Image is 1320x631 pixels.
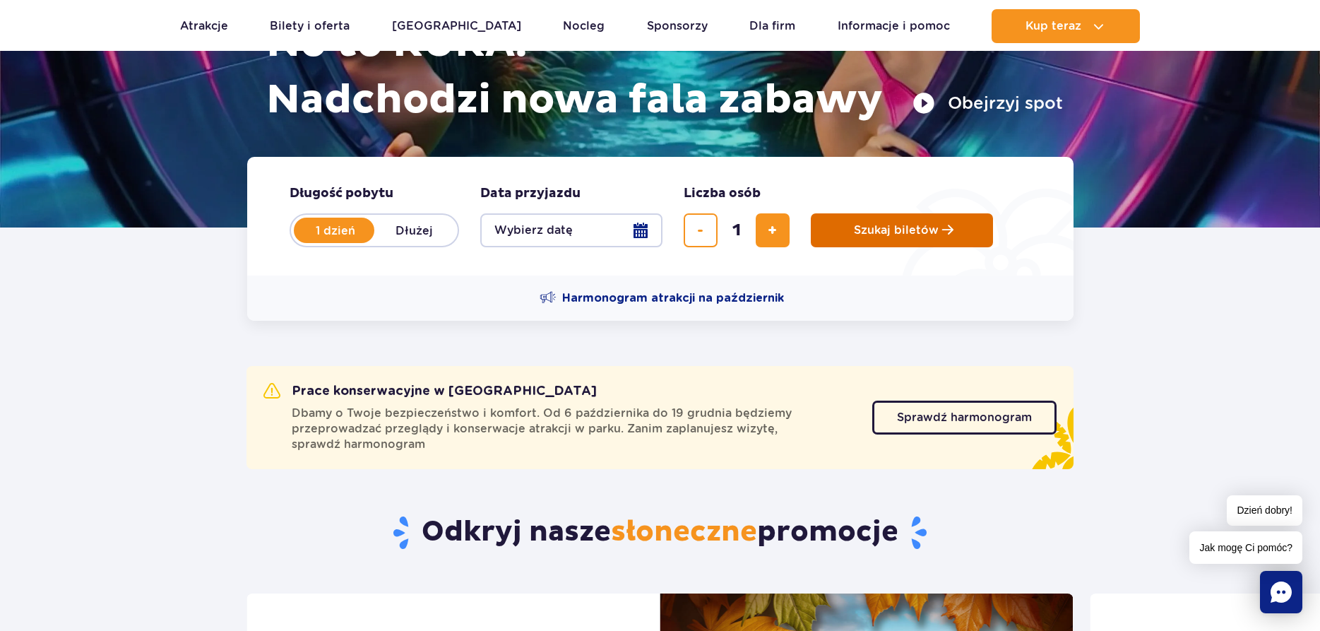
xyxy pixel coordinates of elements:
span: Szukaj biletów [854,224,939,237]
h1: No to RURA! Nadchodzi nowa fala zabawy [266,16,1063,129]
span: Harmonogram atrakcji na październik [562,290,784,306]
button: usuń bilet [684,213,718,247]
span: Kup teraz [1025,20,1081,33]
span: Długość pobytu [290,185,393,202]
span: Liczba osób [684,185,761,202]
a: Dla firm [749,9,795,43]
a: Nocleg [563,9,605,43]
h2: Odkryj nasze promocje [246,514,1074,551]
span: Dbamy o Twoje bezpieczeństwo i komfort. Od 6 października do 19 grudnia będziemy przeprowadzać pr... [292,406,855,452]
input: liczba biletów [720,213,754,247]
span: Dzień dobry! [1227,495,1302,526]
label: Dłużej [374,216,455,245]
a: Sponsorzy [647,9,708,43]
label: 1 dzień [295,216,376,245]
span: słoneczne [611,514,757,550]
button: Szukaj biletów [811,213,993,247]
form: Planowanie wizyty w Park of Poland [247,157,1074,276]
span: Jak mogę Ci pomóc? [1189,531,1302,564]
button: Kup teraz [992,9,1140,43]
button: Obejrzyj spot [912,92,1063,114]
h2: Prace konserwacyjne w [GEOGRAPHIC_DATA] [263,383,597,400]
a: Bilety i oferta [270,9,350,43]
a: [GEOGRAPHIC_DATA] [392,9,521,43]
span: Sprawdź harmonogram [897,412,1032,423]
a: Atrakcje [180,9,228,43]
button: Wybierz datę [480,213,662,247]
button: dodaj bilet [756,213,790,247]
span: Data przyjazdu [480,185,581,202]
a: Informacje i pomoc [838,9,950,43]
a: Harmonogram atrakcji na październik [540,290,784,307]
a: Sprawdź harmonogram [872,401,1057,435]
div: Chat [1260,571,1302,613]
